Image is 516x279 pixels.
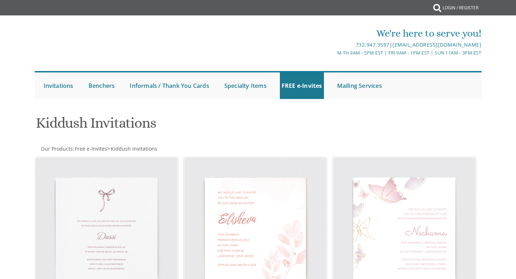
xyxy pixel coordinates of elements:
[42,72,75,99] a: Invitations
[392,41,481,48] a: [EMAIL_ADDRESS][DOMAIN_NAME]
[35,145,258,152] div: :
[75,145,107,152] span: Free e-Invites
[280,72,324,99] a: FREE e-Invites
[40,145,73,152] a: Our Products
[223,72,268,99] a: Specialty Items
[356,41,390,48] a: 732.947.3597
[128,72,211,99] a: Informals / Thank You Cards
[36,115,328,136] h1: Kiddush Invitations
[335,72,384,99] a: Mailing Services
[184,26,481,41] div: We're here to serve you!
[111,145,157,152] span: Kiddush Invitations
[184,41,481,49] div: |
[74,145,107,152] a: Free e-Invites
[87,72,117,99] a: Benchers
[184,49,481,57] div: M-Th 9am - 5pm EST | Fri 9am - 1pm EST | Sun 11am - 3pm EST
[107,145,157,152] span: >
[110,145,157,152] a: Kiddush Invitations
